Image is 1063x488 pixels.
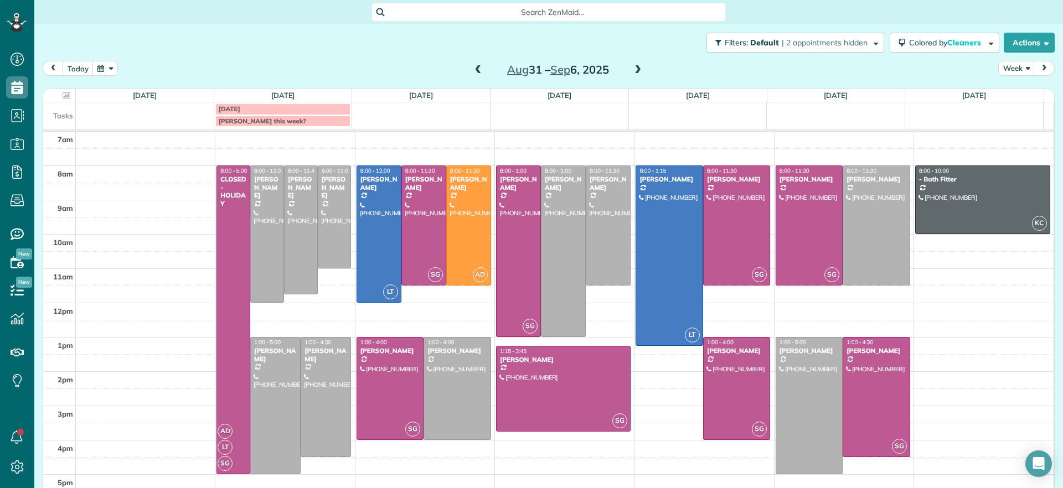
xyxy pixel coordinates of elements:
[780,167,809,174] span: 8:00 - 11:30
[288,167,318,174] span: 8:00 - 11:45
[685,328,700,342] span: LT
[58,169,73,178] span: 8am
[58,444,73,453] span: 4pm
[707,167,737,174] span: 8:00 - 11:30
[782,38,868,48] span: | 2 appointments hidden
[254,339,281,346] span: 1:00 - 5:00
[1025,450,1052,477] div: Open Intercom Messenger
[133,91,157,100] a: [DATE]
[53,307,73,315] span: 12pm
[548,91,571,100] a: [DATE]
[473,267,488,282] span: AD
[545,167,571,174] span: 8:00 - 1:00
[321,175,348,199] div: [PERSON_NAME]
[639,167,666,174] span: 8:00 - 1:15
[254,347,297,363] div: [PERSON_NAME]
[360,339,387,346] span: 1:00 - 4:00
[847,339,873,346] span: 1:00 - 4:30
[409,91,433,100] a: [DATE]
[780,339,806,346] span: 1:00 - 5:00
[254,175,281,199] div: [PERSON_NAME]
[58,135,73,144] span: 7am
[507,63,529,76] span: Aug
[1004,33,1055,53] button: Actions
[500,347,527,355] span: 1:15 - 3:45
[287,175,314,199] div: [PERSON_NAME]
[919,167,949,174] span: 8:00 - 10:00
[360,167,390,174] span: 8:00 - 12:00
[686,91,710,100] a: [DATE]
[707,339,734,346] span: 1:00 - 4:00
[58,478,73,487] span: 5pm
[427,347,488,355] div: [PERSON_NAME]
[304,347,348,363] div: [PERSON_NAME]
[589,175,627,191] div: [PERSON_NAME]
[405,167,435,174] span: 8:00 - 11:30
[360,347,421,355] div: [PERSON_NAME]
[998,61,1035,76] button: Week
[489,64,627,76] h2: 31 – 6, 2025
[53,272,73,281] span: 11am
[271,91,295,100] a: [DATE]
[752,422,767,437] span: SG
[846,347,907,355] div: [PERSON_NAME]
[639,175,700,183] div: [PERSON_NAME]
[779,175,840,183] div: [PERSON_NAME]
[450,175,488,191] div: [PERSON_NAME]
[254,167,284,174] span: 8:00 - 12:00
[1032,216,1047,231] span: KC
[220,175,247,207] div: CLOSED - HOLIDAY
[750,38,780,48] span: Default
[16,248,32,259] span: New
[305,339,331,346] span: 1:00 - 4:30
[590,167,620,174] span: 8:00 - 11:30
[725,38,748,48] span: Filters:
[218,424,233,439] span: AD
[890,33,999,53] button: Colored byCleaners
[779,347,840,355] div: [PERSON_NAME]
[218,456,233,471] span: SG
[53,238,73,247] span: 10am
[500,167,527,174] span: 8:00 - 1:00
[612,413,627,428] span: SG
[405,175,443,191] div: [PERSON_NAME]
[43,61,64,76] button: prev
[405,422,420,437] span: SG
[846,175,907,183] div: [PERSON_NAME]
[523,319,538,334] span: SG
[383,284,398,299] span: LT
[219,105,240,113] span: [DATE]
[58,341,73,350] span: 1pm
[706,175,767,183] div: [PERSON_NAME]
[706,33,884,53] button: Filters: Default | 2 appointments hidden
[918,175,1047,183] div: - Bath Fitter
[499,356,627,364] div: [PERSON_NAME]
[909,38,985,48] span: Colored by
[58,375,73,384] span: 2pm
[701,33,884,53] a: Filters: Default | 2 appointments hidden
[499,175,538,191] div: [PERSON_NAME]
[218,440,233,455] span: LT
[427,339,454,346] span: 1:00 - 4:00
[1034,61,1055,76] button: next
[892,439,907,454] span: SG
[847,167,876,174] span: 8:00 - 11:30
[752,267,767,282] span: SG
[450,167,480,174] span: 8:00 - 11:30
[544,175,582,191] div: [PERSON_NAME]
[322,167,352,174] span: 8:00 - 11:00
[550,63,570,76] span: Sep
[219,117,306,125] span: [PERSON_NAME] this week?
[706,347,767,355] div: [PERSON_NAME]
[58,409,73,418] span: 3pm
[947,38,983,48] span: Cleaners
[428,267,443,282] span: SG
[58,204,73,212] span: 9am
[360,175,398,191] div: [PERSON_NAME]
[220,167,247,174] span: 8:00 - 5:00
[16,277,32,288] span: New
[63,61,94,76] button: today
[824,91,848,100] a: [DATE]
[824,267,839,282] span: SG
[962,91,986,100] a: [DATE]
